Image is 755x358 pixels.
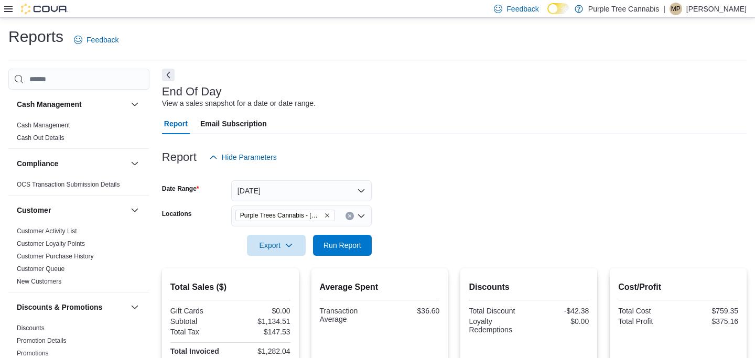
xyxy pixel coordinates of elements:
[547,3,569,14] input: Dark Mode
[313,235,372,256] button: Run Report
[670,3,682,15] div: Matt Piotrowicz
[531,317,589,326] div: $0.00
[17,349,49,357] span: Promotions
[671,3,681,15] span: MP
[17,302,102,312] h3: Discounts & Promotions
[681,317,738,326] div: $375.16
[17,324,45,332] span: Discounts
[324,212,330,219] button: Remove Purple Trees Cannabis - Mississauga from selection in this group
[232,328,290,336] div: $147.53
[17,252,94,261] span: Customer Purchase History
[17,99,82,110] h3: Cash Management
[128,301,141,313] button: Discounts & Promotions
[87,35,118,45] span: Feedback
[162,151,197,164] h3: Report
[8,119,149,148] div: Cash Management
[128,98,141,111] button: Cash Management
[170,328,228,336] div: Total Tax
[346,212,354,220] button: Clear input
[17,122,70,129] a: Cash Management
[17,240,85,247] a: Customer Loyalty Points
[531,307,589,315] div: -$42.38
[162,98,316,109] div: View a sales snapshot for a date or date range.
[17,121,70,129] span: Cash Management
[170,317,228,326] div: Subtotal
[240,210,322,221] span: Purple Trees Cannabis - [GEOGRAPHIC_DATA]
[547,14,548,15] span: Dark Mode
[17,205,126,215] button: Customer
[506,4,538,14] span: Feedback
[170,307,228,315] div: Gift Cards
[588,3,659,15] p: Purple Tree Cannabis
[17,265,64,273] a: Customer Queue
[8,178,149,195] div: Compliance
[357,212,365,220] button: Open list of options
[663,3,665,15] p: |
[222,152,277,162] span: Hide Parameters
[17,278,61,285] a: New Customers
[17,158,58,169] h3: Compliance
[200,113,267,134] span: Email Subscription
[681,307,738,315] div: $759.35
[323,240,361,251] span: Run Report
[253,235,299,256] span: Export
[70,29,123,50] a: Feedback
[320,281,440,294] h2: Average Spent
[17,253,94,260] a: Customer Purchase History
[8,26,63,47] h1: Reports
[235,210,335,221] span: Purple Trees Cannabis - Mississauga
[17,181,120,188] a: OCS Transaction Submission Details
[17,277,61,286] span: New Customers
[128,204,141,216] button: Customer
[320,307,377,323] div: Transaction Average
[618,317,676,326] div: Total Profit
[17,337,67,344] a: Promotion Details
[231,180,372,201] button: [DATE]
[21,4,68,14] img: Cova
[469,307,526,315] div: Total Discount
[17,324,45,332] a: Discounts
[247,235,306,256] button: Export
[469,317,526,334] div: Loyalty Redemptions
[17,158,126,169] button: Compliance
[164,113,188,134] span: Report
[618,307,676,315] div: Total Cost
[205,147,281,168] button: Hide Parameters
[17,205,51,215] h3: Customer
[8,225,149,292] div: Customer
[17,180,120,189] span: OCS Transaction Submission Details
[17,99,126,110] button: Cash Management
[469,281,589,294] h2: Discounts
[162,69,175,81] button: Next
[17,227,77,235] span: Customer Activity List
[17,134,64,142] a: Cash Out Details
[686,3,747,15] p: [PERSON_NAME]
[618,281,738,294] h2: Cost/Profit
[162,185,199,193] label: Date Range
[382,307,439,315] div: $36.60
[128,157,141,170] button: Compliance
[17,302,126,312] button: Discounts & Promotions
[17,350,49,357] a: Promotions
[232,347,290,355] div: $1,282.04
[162,210,192,218] label: Locations
[162,85,222,98] h3: End Of Day
[232,317,290,326] div: $1,134.51
[232,307,290,315] div: $0.00
[170,347,219,355] strong: Total Invoiced
[170,281,290,294] h2: Total Sales ($)
[17,227,77,235] a: Customer Activity List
